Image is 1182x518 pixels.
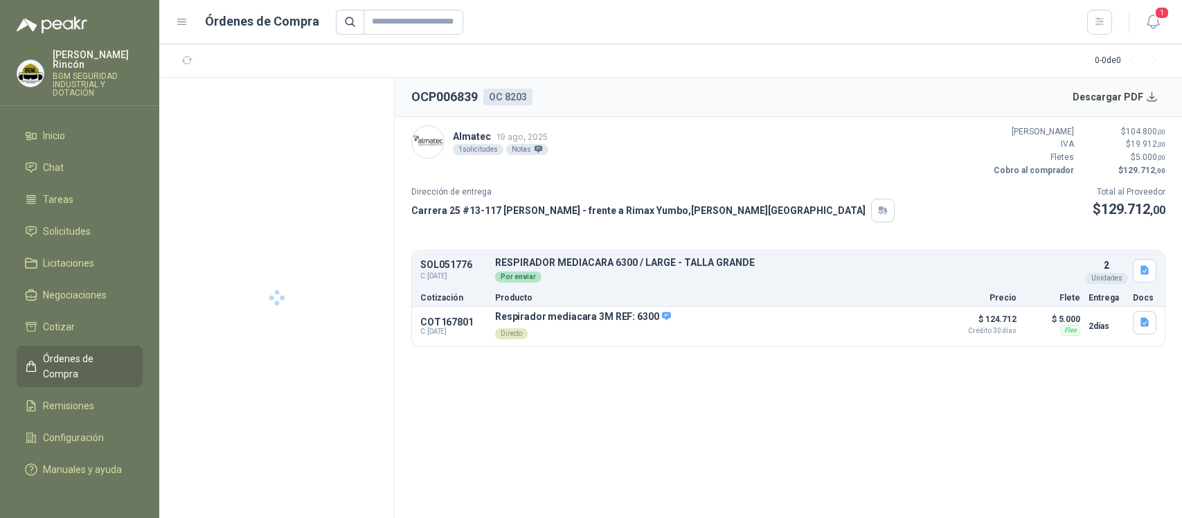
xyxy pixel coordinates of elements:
p: 2 [1104,258,1109,273]
p: [PERSON_NAME] Rincón [53,50,143,69]
span: Configuración [43,430,104,445]
span: C: [DATE] [420,271,487,282]
span: Remisiones [43,398,94,413]
p: Respirador mediacara 3M REF: 6300 [495,311,671,323]
span: Solicitudes [43,224,91,239]
a: Remisiones [17,393,143,419]
span: Cotizar [43,319,75,334]
p: Cobro al comprador [991,164,1074,177]
span: 19.912 [1131,139,1165,149]
span: 1 [1154,6,1170,19]
span: 5.000 [1136,152,1165,162]
span: ,00 [1155,167,1165,175]
h2: OCP006839 [411,87,478,107]
div: Unidades [1086,273,1128,284]
p: $ 5.000 [1025,311,1080,328]
a: Solicitudes [17,218,143,244]
p: $ [1082,125,1165,139]
p: $ [1093,199,1165,220]
span: Tareas [43,192,73,207]
h1: Órdenes de Compra [205,12,319,31]
span: ,00 [1157,141,1165,148]
p: $ [1082,151,1165,164]
button: Descargar PDF [1065,83,1166,111]
div: Notas [506,144,548,155]
img: Logo peakr [17,17,87,33]
span: Inicio [43,128,65,143]
p: RESPIRADOR MEDIACARA 6300 / LARGE - TALLA GRANDE [495,258,1080,268]
p: Docs [1133,294,1156,302]
p: Carrera 25 #13-117 [PERSON_NAME] - frente a Rimax Yumbo , [PERSON_NAME][GEOGRAPHIC_DATA] [411,203,866,218]
p: $ 124.712 [947,311,1017,334]
a: Negociaciones [17,282,143,308]
div: 1 solicitudes [453,144,503,155]
p: Entrega [1089,294,1125,302]
span: 104.800 [1126,127,1165,136]
p: Fletes [991,151,1074,164]
img: Company Logo [412,126,444,158]
a: Licitaciones [17,250,143,276]
p: Almatec [453,129,548,144]
p: Producto [495,294,939,302]
span: Crédito 30 días [947,328,1017,334]
span: 129.712 [1123,166,1165,175]
a: Manuales y ayuda [17,456,143,483]
span: 19 ago, 2025 [496,132,548,142]
div: Directo [495,328,528,339]
a: Inicio [17,123,143,149]
p: $ [1082,164,1165,177]
span: Chat [43,160,64,175]
p: Total al Proveedor [1093,186,1165,199]
span: ,00 [1150,204,1165,217]
div: Flex [1061,325,1080,336]
span: Licitaciones [43,256,94,271]
p: Flete [1025,294,1080,302]
p: Cotización [420,294,487,302]
a: Tareas [17,186,143,213]
span: Manuales y ayuda [43,462,122,477]
p: Dirección de entrega [411,186,895,199]
p: COT167801 [420,316,487,328]
a: Órdenes de Compra [17,346,143,387]
span: Negociaciones [43,287,107,303]
a: Cotizar [17,314,143,340]
p: $ [1082,138,1165,151]
span: ,00 [1157,154,1165,161]
a: Configuración [17,425,143,451]
button: 1 [1140,10,1165,35]
p: [PERSON_NAME] [991,125,1074,139]
p: SOL051776 [420,260,487,270]
p: 2 días [1089,318,1125,334]
a: Chat [17,154,143,181]
span: 129.712 [1101,201,1165,217]
p: Precio [947,294,1017,302]
span: Órdenes de Compra [43,351,129,382]
div: OC 8203 [483,89,532,105]
img: Company Logo [17,60,44,87]
p: BGM SEGURIDAD INDUSTRIAL Y DOTACIÓN [53,72,143,97]
span: C: [DATE] [420,328,487,336]
p: IVA [991,138,1074,151]
span: ,00 [1157,128,1165,136]
div: 0 - 0 de 0 [1095,50,1165,72]
div: Por enviar [495,271,541,283]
